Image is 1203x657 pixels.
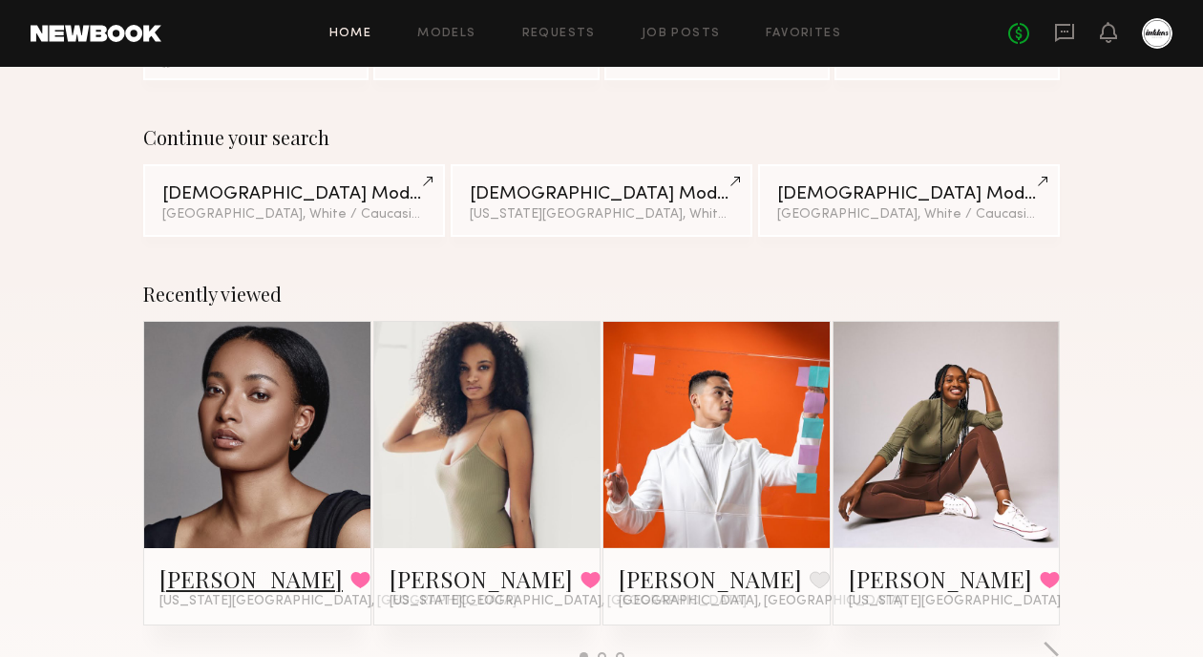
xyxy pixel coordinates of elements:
div: [GEOGRAPHIC_DATA], White / Caucasian [777,208,1041,222]
a: [DEMOGRAPHIC_DATA] Models[GEOGRAPHIC_DATA], White / Caucasian [758,164,1060,237]
a: Models [417,28,475,40]
div: [US_STATE][GEOGRAPHIC_DATA], White / Caucasian [470,208,733,222]
div: Continue your search [143,126,1060,149]
a: [PERSON_NAME] [159,563,343,594]
div: [DEMOGRAPHIC_DATA] Models [162,185,426,203]
div: [GEOGRAPHIC_DATA], White / Caucasian [162,208,426,222]
a: [PERSON_NAME] [390,563,573,594]
a: Job Posts [642,28,721,40]
div: [DEMOGRAPHIC_DATA] Models [777,185,1041,203]
span: [US_STATE][GEOGRAPHIC_DATA], [GEOGRAPHIC_DATA] [390,594,747,609]
div: [DEMOGRAPHIC_DATA] Models [470,185,733,203]
span: [GEOGRAPHIC_DATA], [GEOGRAPHIC_DATA] [619,594,903,609]
a: Home [329,28,372,40]
a: Favorites [766,28,841,40]
a: [PERSON_NAME] [849,563,1032,594]
div: Recently viewed [143,283,1060,306]
a: [PERSON_NAME] [619,563,802,594]
a: Requests [522,28,596,40]
a: [DEMOGRAPHIC_DATA] Models[GEOGRAPHIC_DATA], White / Caucasian [143,164,445,237]
a: [DEMOGRAPHIC_DATA] Models[US_STATE][GEOGRAPHIC_DATA], White / Caucasian [451,164,752,237]
span: [US_STATE][GEOGRAPHIC_DATA], [GEOGRAPHIC_DATA] [159,594,517,609]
